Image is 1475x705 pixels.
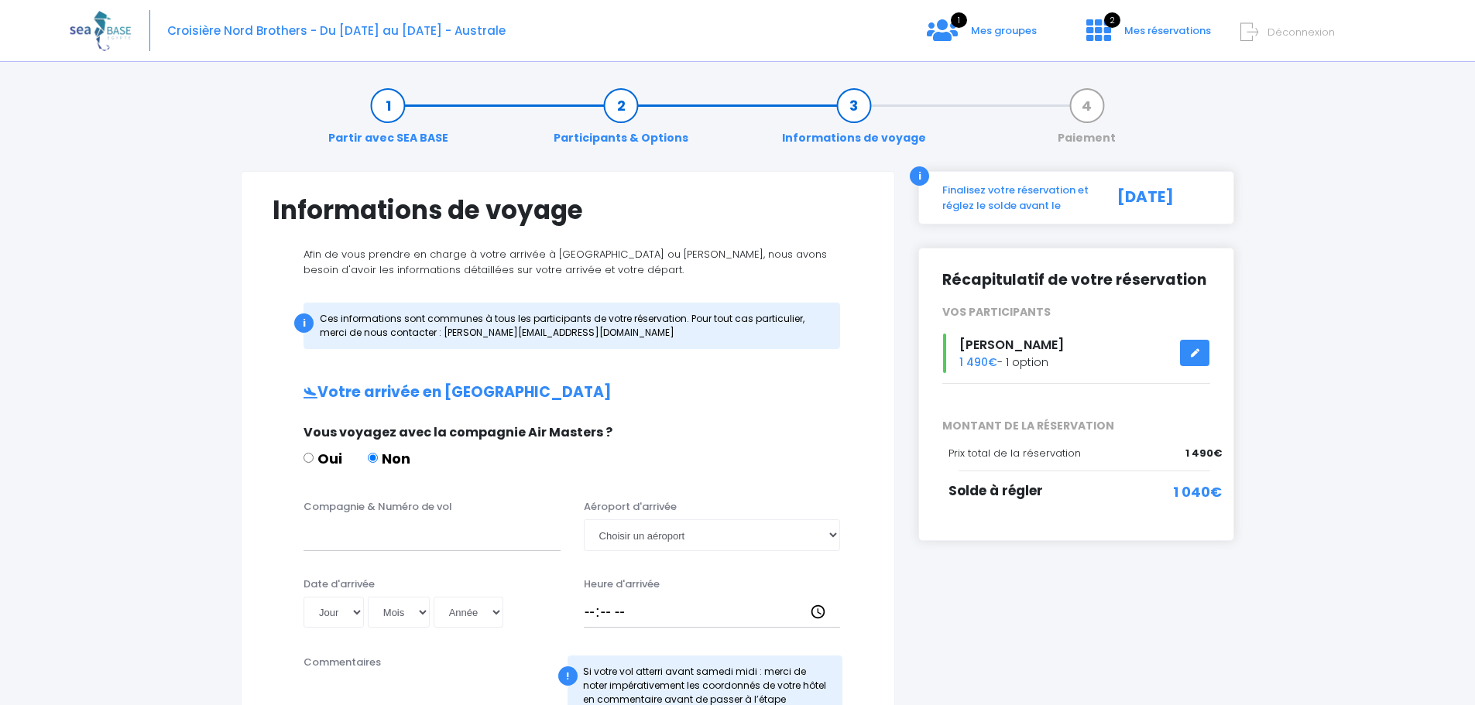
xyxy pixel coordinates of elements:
span: Mes groupes [971,23,1037,38]
span: Croisière Nord Brothers - Du [DATE] au [DATE] - Australe [167,22,506,39]
a: Participants & Options [546,98,696,146]
div: - 1 option [931,334,1222,373]
label: Aéroport d'arrivée [584,499,677,515]
div: i [294,313,314,333]
label: Non [368,448,410,469]
label: Oui [304,448,342,469]
span: Vous voyagez avec la compagnie Air Masters ? [304,423,612,441]
span: 2 [1104,12,1120,28]
div: ! [558,666,578,686]
p: Afin de vous prendre en charge à votre arrivée à [GEOGRAPHIC_DATA] ou [PERSON_NAME], nous avons b... [273,247,863,277]
a: 1 Mes groupes [914,29,1049,43]
span: 1 040€ [1173,481,1222,502]
span: Mes réservations [1124,23,1211,38]
h2: Votre arrivée en [GEOGRAPHIC_DATA] [273,384,863,402]
a: Paiement [1050,98,1123,146]
span: [PERSON_NAME] [959,336,1064,354]
div: VOS PARTICIPANTS [931,304,1222,320]
label: Compagnie & Numéro de vol [304,499,452,515]
h2: Récapitulatif de votre réservation [942,272,1210,289]
a: Informations de voyage [774,98,934,146]
label: Heure d'arrivée [584,577,660,592]
h1: Informations de voyage [273,195,863,225]
div: Finalisez votre réservation et réglez le solde avant le [931,183,1100,213]
input: Oui [304,453,314,463]
a: 2 Mes réservations [1074,29,1220,43]
div: i [910,166,929,186]
span: Déconnexion [1267,25,1335,39]
span: 1 490€ [959,354,997,370]
div: Ces informations sont communes à tous les participants de votre réservation. Pour tout cas partic... [304,303,840,349]
a: Partir avec SEA BASE [321,98,456,146]
span: Prix total de la réservation [948,446,1081,460]
span: 1 [951,12,967,28]
label: Date d'arrivée [304,577,375,592]
div: [DATE] [1100,183,1222,213]
span: MONTANT DE LA RÉSERVATION [931,418,1222,434]
input: Non [368,453,378,463]
label: Commentaires [304,655,381,670]
span: Solde à régler [948,481,1043,500]
span: 1 490€ [1185,446,1222,461]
